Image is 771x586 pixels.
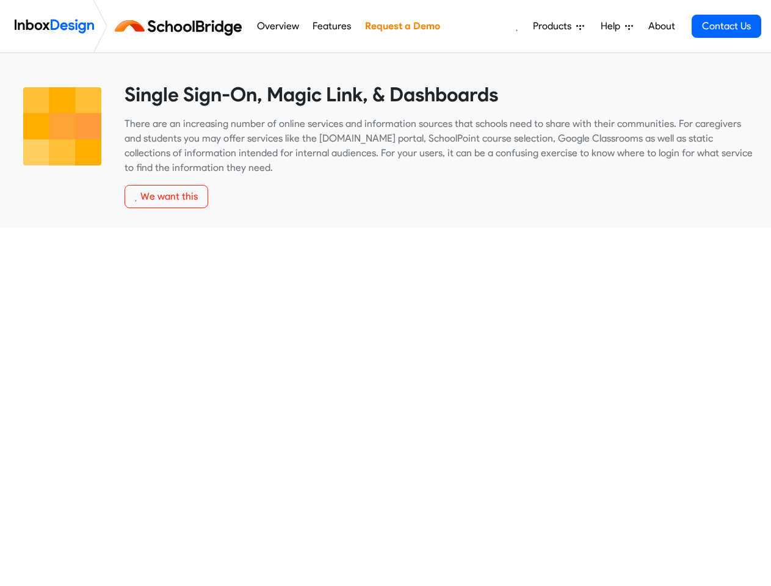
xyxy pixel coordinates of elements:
a: About [645,14,678,38]
button: We want this [125,185,208,208]
a: Request a Demo [361,14,443,38]
a: Features [309,14,355,38]
span: We want this [140,190,198,202]
img: schoolbridge logo [112,12,250,41]
a: Overview [253,14,302,38]
span: Help [601,19,625,34]
p: There are an increasing number of online services and information sources that schools need to sh... [125,117,753,175]
img: 2022_01_13_icon_grid.svg [18,82,106,170]
span: Products [533,19,576,34]
heading: Single Sign-On, Magic Link, & Dashboards [125,82,753,107]
a: Products [528,14,589,38]
a: Contact Us [692,15,761,38]
a: Help [596,14,638,38]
